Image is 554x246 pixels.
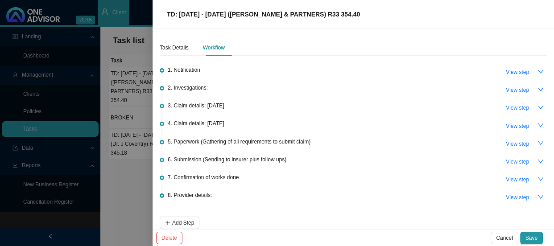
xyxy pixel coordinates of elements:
[506,103,529,112] span: View step
[506,175,529,184] span: View step
[161,234,177,242] span: Delete
[500,120,534,132] button: View step
[172,218,194,227] span: Add Step
[168,101,224,110] span: 3. Claim details: [DATE]
[506,139,529,148] span: View step
[506,86,529,94] span: View step
[506,193,529,202] span: View step
[537,69,544,75] span: down
[168,83,208,92] span: 2. Investigations:
[537,104,544,111] span: down
[537,140,544,146] span: down
[160,217,199,229] button: Add Step
[520,232,543,244] button: Save
[537,194,544,200] span: down
[168,155,286,164] span: 6. Submission (Sending to insurer plus follow ups)
[537,122,544,128] span: down
[168,137,310,146] span: 5. Paperwork (Gathering of all requirements to submit claim)
[168,191,212,200] span: 8. Provider details:
[165,220,170,225] span: plus
[537,158,544,164] span: down
[506,157,529,166] span: View step
[168,66,200,74] span: 1. Notification
[160,43,189,52] div: Task Details
[506,68,529,77] span: View step
[500,191,534,204] button: View step
[168,173,239,182] span: 7. Confirmation of works done
[500,173,534,186] button: View step
[500,156,534,168] button: View step
[168,119,224,128] span: 4. Claim details: [DATE]
[500,84,534,96] button: View step
[203,43,225,52] div: Workflow
[525,234,537,242] span: Save
[167,11,360,18] span: TD: [DATE] - [DATE] ([PERSON_NAME] & PARTNERS) R33 354.40
[537,86,544,93] span: down
[156,232,182,244] button: Delete
[500,66,534,78] button: View step
[500,102,534,114] button: View step
[500,138,534,150] button: View step
[491,232,518,244] button: Cancel
[496,234,513,242] span: Cancel
[506,122,529,131] span: View step
[537,176,544,182] span: down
